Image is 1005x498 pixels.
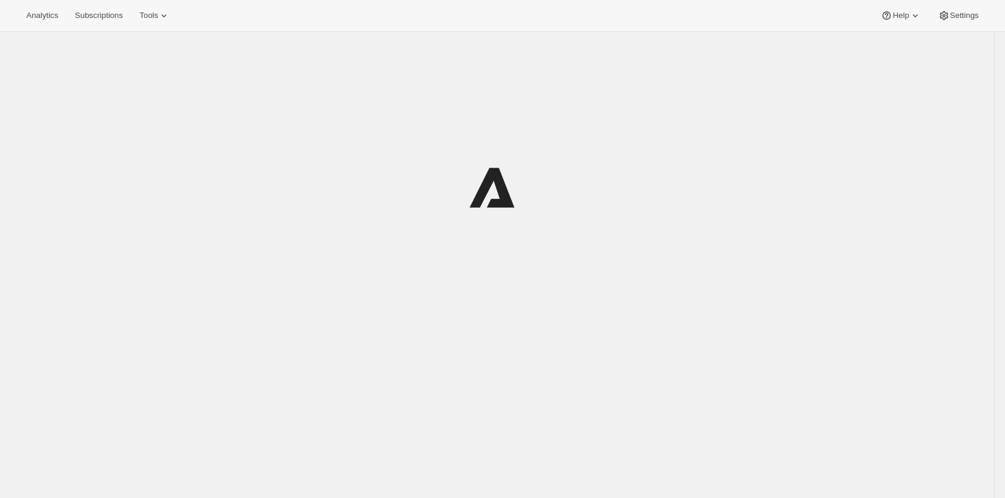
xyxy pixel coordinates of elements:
button: Analytics [19,7,65,24]
span: Tools [139,11,158,20]
button: Settings [931,7,986,24]
button: Subscriptions [68,7,130,24]
span: Settings [950,11,979,20]
span: Analytics [26,11,58,20]
span: Subscriptions [75,11,123,20]
button: Help [873,7,928,24]
span: Help [893,11,909,20]
button: Tools [132,7,177,24]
